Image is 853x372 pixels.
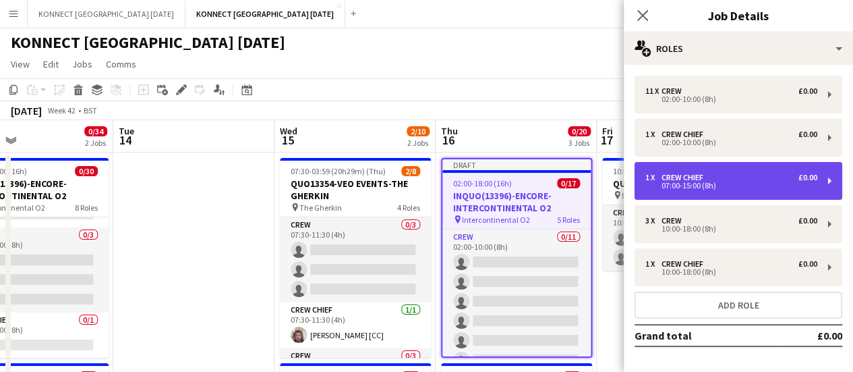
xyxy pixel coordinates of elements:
[645,96,817,103] div: 02:00-10:00 (8h)
[645,269,817,275] div: 10:00-18:00 (8h)
[72,58,92,70] span: Jobs
[635,325,778,346] td: Grand total
[100,55,142,73] a: Comms
[441,158,592,358] app-job-card: Draft02:00-18:00 (16h)0/17INQUO(13396)-ENCORE-INTERCONTINENTAL O2 Intercontinental O25 RolesCrew0...
[661,216,687,225] div: Crew
[84,126,107,136] span: 0/34
[85,138,107,148] div: 2 Jobs
[645,216,661,225] div: 3 x
[43,58,59,70] span: Edit
[600,132,613,148] span: 17
[778,325,842,346] td: £0.00
[645,225,817,232] div: 10:00-18:00 (8h)
[439,132,458,148] span: 16
[645,86,661,96] div: 11 x
[624,32,853,65] div: Roles
[661,259,709,269] div: Crew Chief
[645,139,817,146] div: 02:00-10:00 (8h)
[106,58,136,70] span: Comms
[280,158,431,358] app-job-card: 07:30-03:59 (20h29m) (Thu)2/8QUO13354-VEO EVENTS-THE GHERKIN The Gherkin4 RolesCrew0/307:30-11:30...
[622,190,715,201] span: Excel [GEOGRAPHIC_DATA]
[397,203,420,213] span: 4 Roles
[278,132,297,148] span: 15
[117,132,134,148] span: 14
[442,159,591,170] div: Draft
[645,182,817,189] div: 07:00-15:00 (8h)
[280,302,431,348] app-card-role: Crew Chief1/107:30-11:30 (4h)[PERSON_NAME] [CC]
[84,105,97,115] div: BST
[602,125,613,137] span: Fri
[28,1,185,27] button: KONNECT [GEOGRAPHIC_DATA] [DATE]
[798,130,817,139] div: £0.00
[280,217,431,302] app-card-role: Crew0/307:30-11:30 (4h)
[45,105,78,115] span: Week 42
[602,205,753,271] app-card-role: Crew0/210:00-18:00 (8h)
[798,173,817,182] div: £0.00
[11,32,285,53] h1: KONNECT [GEOGRAPHIC_DATA] [DATE]
[407,126,430,136] span: 2/10
[645,259,661,269] div: 1 x
[568,138,590,148] div: 3 Jobs
[401,166,420,176] span: 2/8
[67,55,98,73] a: Jobs
[661,130,709,139] div: Crew Chief
[5,55,35,73] a: View
[442,190,591,214] h3: INQUO(13396)-ENCORE-INTERCONTINENTAL O2
[462,215,530,225] span: Intercontinental O2
[613,166,668,176] span: 10:00-18:00 (8h)
[280,125,297,137] span: Wed
[624,7,853,24] h3: Job Details
[661,173,709,182] div: Crew Chief
[185,1,345,27] button: KONNECT [GEOGRAPHIC_DATA] [DATE]
[602,158,753,271] app-job-card: 10:00-18:00 (8h)0/2QUO13261-SETSTAGE-EXCEL Excel [GEOGRAPHIC_DATA]1 RoleCrew0/210:00-18:00 (8h)
[798,259,817,269] div: £0.00
[291,166,386,176] span: 07:30-03:59 (20h29m) (Thu)
[38,55,64,73] a: Edit
[280,178,431,202] h3: QUO13354-VEO EVENTS-THE GHERKIN
[75,166,98,176] span: 0/30
[75,203,98,213] span: 8 Roles
[557,178,580,188] span: 0/17
[661,86,687,96] div: Crew
[568,126,591,136] span: 0/20
[11,58,30,70] span: View
[119,125,134,137] span: Tue
[299,203,342,213] span: The Gherkin
[602,178,753,190] h3: QUO13261-SETSTAGE-EXCEL
[798,216,817,225] div: £0.00
[453,178,512,188] span: 02:00-18:00 (16h)
[645,173,661,182] div: 1 x
[798,86,817,96] div: £0.00
[557,215,580,225] span: 5 Roles
[635,292,842,319] button: Add role
[11,104,42,117] div: [DATE]
[645,130,661,139] div: 1 x
[441,125,458,137] span: Thu
[407,138,429,148] div: 2 Jobs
